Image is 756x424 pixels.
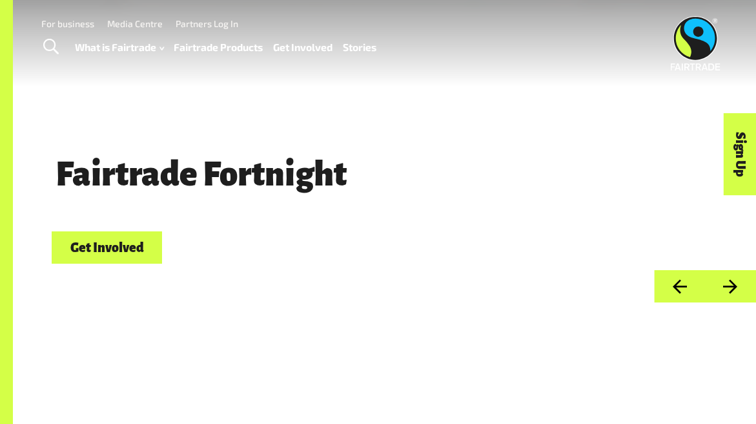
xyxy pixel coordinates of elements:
[654,270,705,303] button: Previous
[670,16,720,70] img: Fairtrade Australia New Zealand logo
[52,231,162,264] a: Get Involved
[52,156,350,193] span: Fairtrade Fortnight
[52,202,604,226] p: [DATE] - [DATE]
[107,18,163,29] a: Media Centre
[273,38,332,56] a: Get Involved
[343,38,376,56] a: Stories
[174,38,263,56] a: Fairtrade Products
[41,18,94,29] a: For business
[75,38,164,56] a: What is Fairtrade
[705,270,756,303] button: Next
[176,18,238,29] a: Partners Log In
[35,31,66,63] a: Toggle Search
